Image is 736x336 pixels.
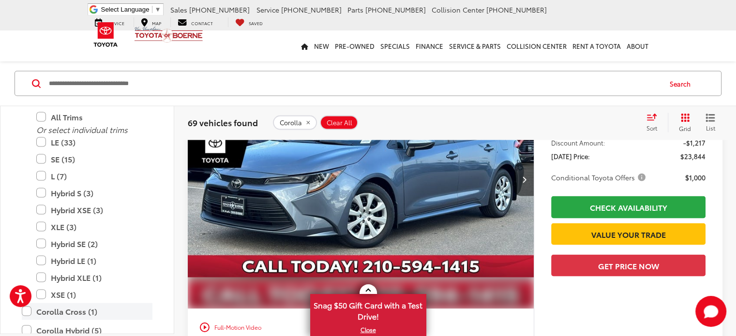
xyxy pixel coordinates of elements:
button: Grid View [668,113,698,132]
svg: Start Chat [695,296,726,327]
span: 69 vehicles found [188,116,258,128]
label: All Trims [36,108,152,125]
span: Snag $50 Gift Card with a Test Drive! [311,295,425,324]
a: Rent a Toyota [570,30,624,61]
a: Specials [377,30,413,61]
span: [DATE] Price: [551,151,590,161]
span: Service [256,5,279,15]
a: Contact [170,17,220,27]
button: Get Price Now [551,255,706,277]
a: Pre-Owned [332,30,377,61]
label: LE (33) [36,133,152,150]
span: ▼ [155,6,161,13]
span: List [706,123,715,131]
a: Select Language​ [101,6,161,13]
img: Toyota [88,19,124,50]
span: -$1,217 [683,138,706,147]
label: Hybrid SE (2) [36,235,152,252]
div: 2025 Toyota Corolla LE 0 [187,49,535,309]
label: Corolla Cross (1) [22,303,152,320]
span: [PHONE_NUMBER] [189,5,250,15]
label: XSE (1) [36,286,152,303]
a: New [311,30,332,61]
span: Sort [646,123,657,131]
button: Clear All [320,115,358,130]
label: Hybrid LE (1) [36,252,152,269]
a: Map [134,17,168,27]
button: Toggle Chat Window [695,296,726,327]
span: Conditional Toyota Offers [551,173,647,182]
span: Discount Amount: [551,138,605,147]
a: My Saved Vehicles [228,17,270,27]
input: Search by Make, Model, or Keyword [48,72,661,95]
button: remove Corolla [273,115,317,130]
a: Service [88,17,132,27]
a: Value Your Trade [551,223,706,245]
button: Search [661,71,705,95]
button: List View [698,113,722,132]
label: Hybrid XLE (1) [36,269,152,286]
a: Service & Parts: Opens in a new tab [446,30,504,61]
label: L (7) [36,167,152,184]
i: Or select individual trims [36,123,128,134]
button: Next image [514,162,534,196]
label: Hybrid S (3) [36,184,152,201]
span: [PHONE_NUMBER] [365,5,426,15]
span: $1,000 [685,173,706,182]
img: Vic Vaughan Toyota of Boerne [134,26,203,43]
a: Finance [413,30,446,61]
button: Conditional Toyota Offers [551,173,649,182]
span: Select Language [101,6,150,13]
span: Corolla [280,119,302,127]
a: About [624,30,651,61]
a: Check Availability [551,196,706,218]
span: [PHONE_NUMBER] [486,5,547,15]
a: Collision Center [504,30,570,61]
span: $23,844 [680,151,706,161]
label: SE (15) [36,150,152,167]
span: Clear All [327,119,352,127]
span: [PHONE_NUMBER] [281,5,342,15]
span: Saved [249,20,263,26]
span: Grid [679,124,691,132]
span: Collision Center [432,5,484,15]
a: Home [298,30,311,61]
span: Sales [170,5,187,15]
span: Parts [347,5,363,15]
label: Hybrid XSE (3) [36,201,152,218]
a: 2025 Toyota Corolla LE FWD2025 Toyota Corolla LE FWD2025 Toyota Corolla LE FWD2025 Toyota Corolla... [187,49,535,309]
button: Select sort value [642,113,668,132]
label: XLE (3) [36,218,152,235]
img: 2025 Toyota Corolla LE FWD [187,49,535,309]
